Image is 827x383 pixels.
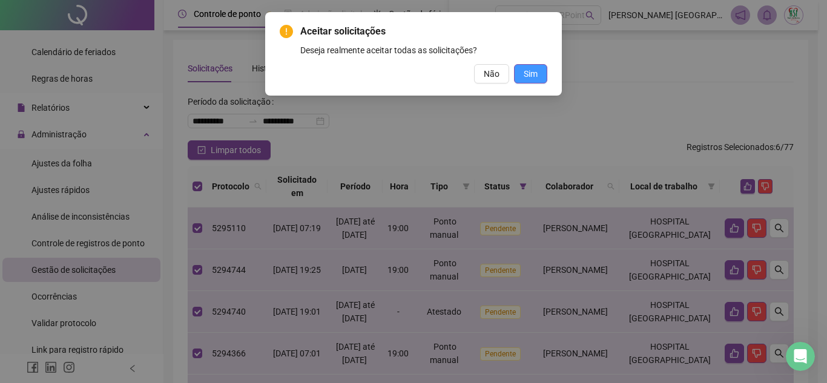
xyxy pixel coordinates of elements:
[280,25,293,38] span: exclamation-circle
[474,64,509,83] button: Não
[524,67,538,80] span: Sim
[484,67,499,80] span: Não
[300,24,547,39] span: Aceitar solicitações
[300,44,547,57] div: Deseja realmente aceitar todas as solicitações?
[514,64,547,83] button: Sim
[786,342,815,371] iframe: Intercom live chat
